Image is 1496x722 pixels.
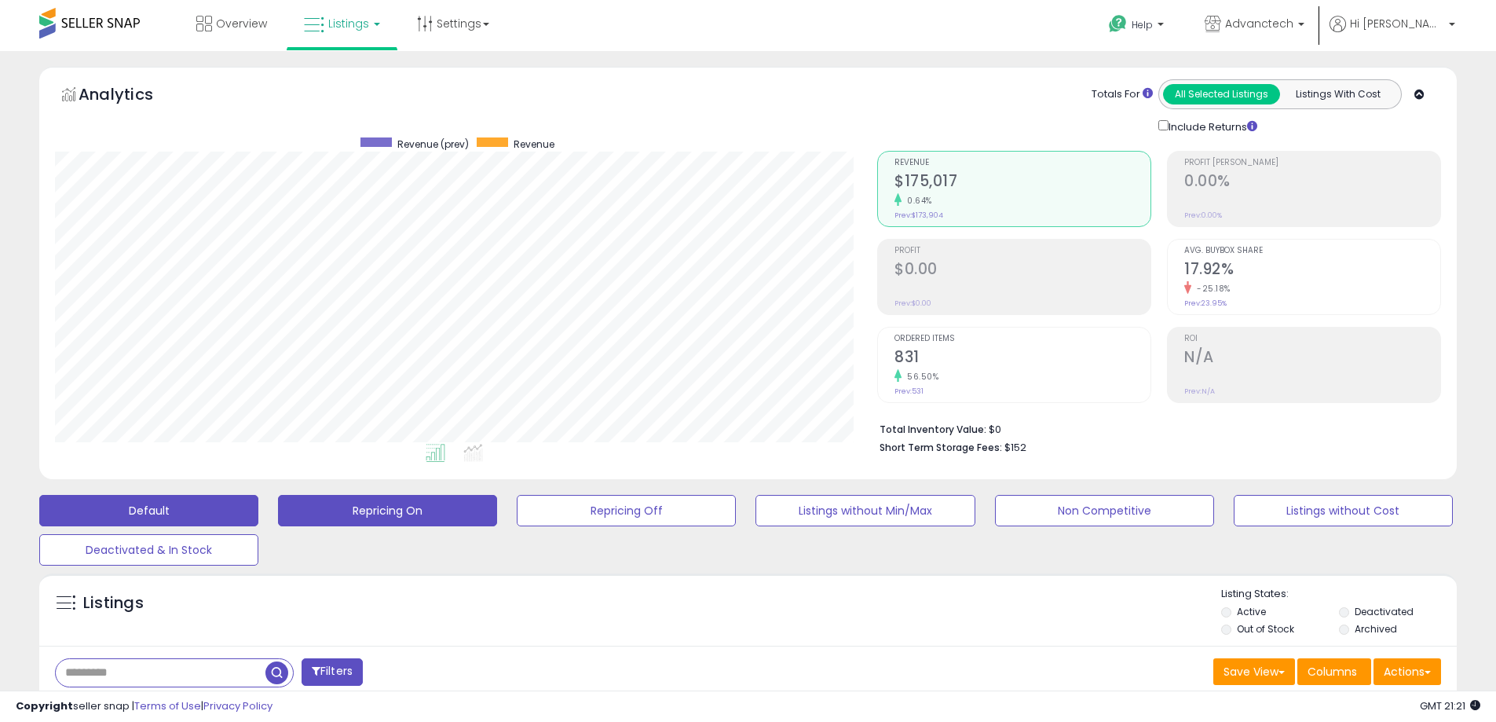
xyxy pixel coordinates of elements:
small: Prev: 0.00% [1184,211,1222,220]
h2: 831 [894,348,1150,369]
div: seller snap | | [16,699,272,714]
i: Get Help [1108,14,1128,34]
h2: $0.00 [894,260,1150,281]
span: 2025-08-12 21:21 GMT [1420,698,1480,713]
small: Prev: 23.95% [1184,299,1227,308]
a: Help [1096,2,1180,51]
span: Advanctech [1225,16,1293,31]
small: Prev: N/A [1184,387,1215,396]
small: 0.64% [902,195,932,207]
button: All Selected Listings [1163,84,1280,104]
button: Deactivated & In Stock [39,534,258,566]
span: Profit [PERSON_NAME] [1184,159,1440,167]
span: Revenue [894,159,1150,167]
span: Hi [PERSON_NAME] [1350,16,1444,31]
span: Ordered Items [894,335,1150,343]
small: -25.18% [1191,283,1231,295]
label: Deactivated [1355,605,1414,618]
small: Prev: $0.00 [894,299,931,308]
button: Default [39,495,258,526]
a: Terms of Use [134,698,201,713]
label: Archived [1355,622,1397,636]
div: Totals For [1092,87,1153,102]
button: Repricing On [278,495,497,526]
span: Overview [216,16,267,31]
a: Hi [PERSON_NAME] [1330,16,1455,51]
h5: Listings [83,592,144,614]
span: Revenue (prev) [397,137,469,151]
button: Repricing Off [517,495,736,526]
span: $152 [1004,440,1026,455]
h2: 0.00% [1184,172,1440,193]
button: Listings without Cost [1234,495,1453,526]
b: Short Term Storage Fees: [880,441,1002,454]
span: Help [1132,18,1153,31]
li: $0 [880,419,1429,438]
button: Filters [302,658,363,686]
span: Avg. Buybox Share [1184,247,1440,255]
p: Listing States: [1221,587,1457,602]
button: Non Competitive [995,495,1214,526]
h2: $175,017 [894,172,1150,193]
h5: Analytics [79,83,184,109]
button: Columns [1297,658,1371,685]
span: Listings [328,16,369,31]
label: Active [1237,605,1266,618]
button: Actions [1373,658,1441,685]
small: Prev: 531 [894,387,924,396]
label: Out of Stock [1237,622,1294,636]
span: Columns [1308,664,1357,680]
a: Privacy Policy [203,698,272,713]
small: 56.50% [902,371,938,383]
span: Revenue [514,137,554,151]
span: Profit [894,247,1150,255]
strong: Copyright [16,698,73,713]
div: Include Returns [1147,117,1276,135]
button: Listings without Min/Max [755,495,975,526]
h2: 17.92% [1184,260,1440,281]
b: Total Inventory Value: [880,423,986,436]
button: Save View [1213,658,1295,685]
span: ROI [1184,335,1440,343]
button: Listings With Cost [1279,84,1396,104]
small: Prev: $173,904 [894,211,943,220]
h2: N/A [1184,348,1440,369]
